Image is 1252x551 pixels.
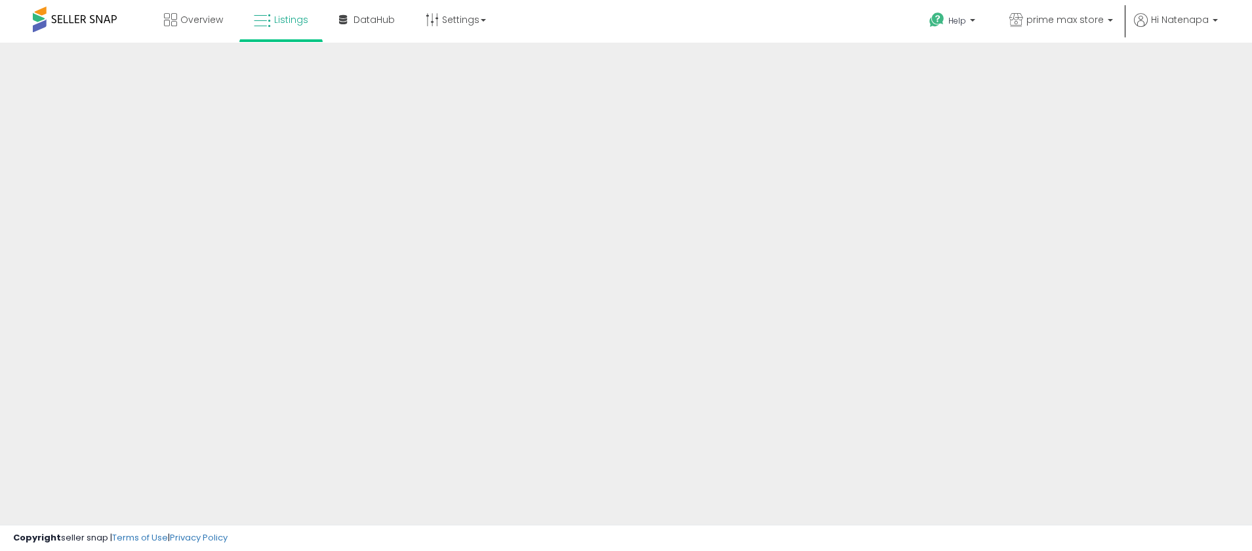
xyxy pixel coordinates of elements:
i: Get Help [929,12,945,28]
span: prime max store [1026,13,1104,26]
span: Listings [274,13,308,26]
strong: Copyright [13,531,61,544]
a: Privacy Policy [170,531,228,544]
span: Hi Natenapa [1151,13,1209,26]
a: Terms of Use [112,531,168,544]
a: Help [919,2,988,43]
span: DataHub [353,13,395,26]
span: Help [948,15,966,26]
span: Overview [180,13,223,26]
div: seller snap | | [13,532,228,544]
a: Hi Natenapa [1134,13,1218,43]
